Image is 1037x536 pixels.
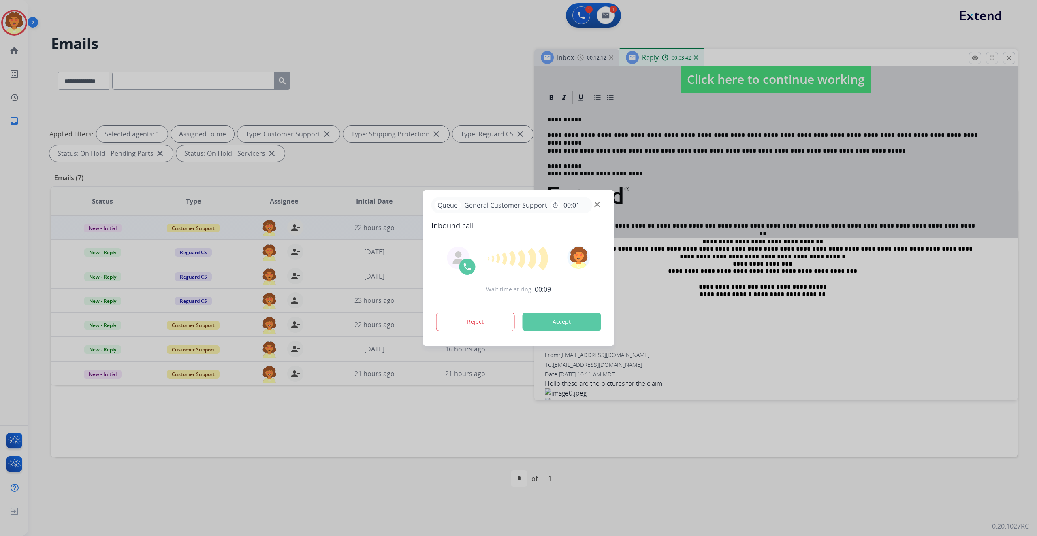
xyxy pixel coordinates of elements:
[486,285,533,294] span: Wait time at ring:
[452,251,465,264] img: agent-avatar
[567,246,590,269] img: avatar
[461,200,551,210] span: General Customer Support
[463,262,472,272] img: call-icon
[535,285,551,294] span: 00:09
[992,521,1029,531] p: 0.20.1027RC
[594,202,600,208] img: close-button
[523,313,601,331] button: Accept
[563,200,580,210] span: 00:01
[552,202,559,208] mat-icon: timer
[431,220,606,231] span: Inbound call
[435,200,461,210] p: Queue
[436,313,515,331] button: Reject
